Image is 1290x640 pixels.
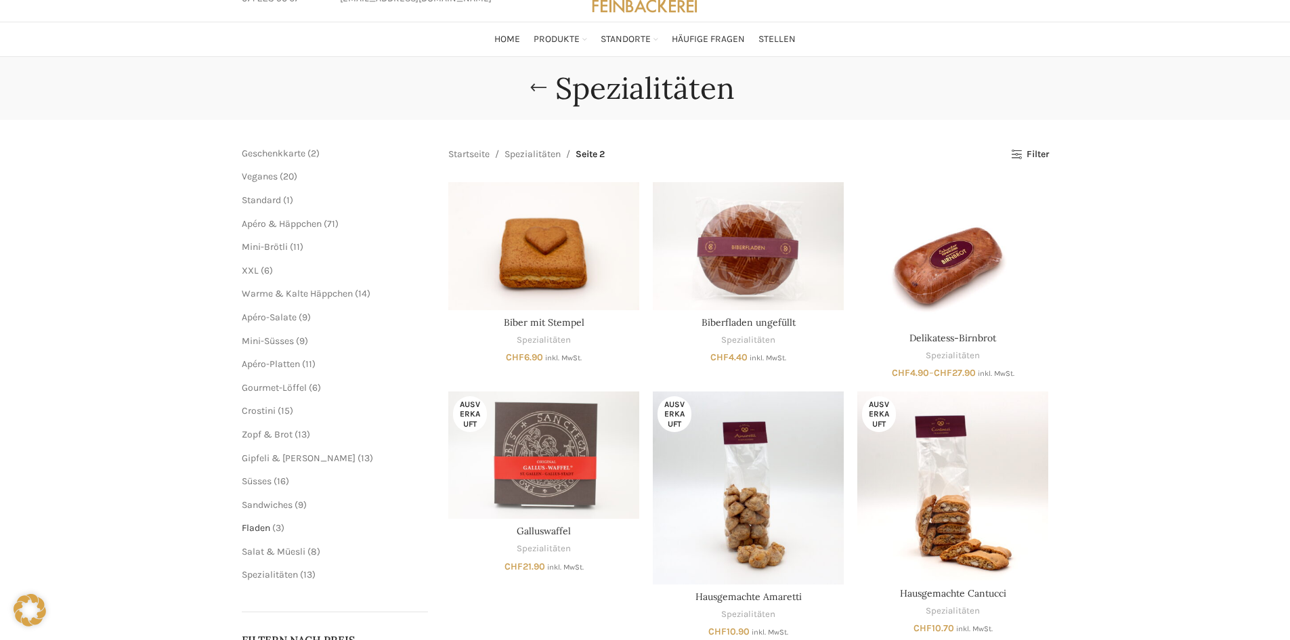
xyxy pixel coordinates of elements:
a: Spezialitäten [926,349,980,362]
span: 9 [299,335,305,347]
span: Häufige Fragen [672,33,745,46]
a: Veganes [242,171,278,182]
span: Ausverkauft [453,396,487,432]
span: CHF [506,351,524,363]
a: Delikatess-Birnbrot [857,182,1048,325]
a: Produkte [534,26,587,53]
a: Salat & Müesli [242,546,305,557]
div: Main navigation [235,26,1056,53]
bdi: 6.90 [506,351,543,363]
a: Standorte [601,26,658,53]
small: inkl. MwSt. [956,624,993,633]
a: Startseite [448,147,490,162]
a: Biberfladen ungefüllt [653,182,844,310]
span: CHF [504,561,523,572]
a: Spezialitäten [721,334,775,347]
a: Spezialitäten [517,542,571,555]
a: Standard [242,194,281,206]
bdi: 4.90 [892,367,929,379]
span: Sandwiches [242,499,293,511]
a: Zopf & Brot [242,429,293,440]
a: Spezialitäten [517,334,571,347]
a: Fladen [242,522,270,534]
a: Warme & Kalte Häppchen [242,288,353,299]
span: CHF [892,367,910,379]
span: 6 [312,382,318,393]
a: Galluswaffel [517,525,571,537]
span: Home [494,33,520,46]
span: 2 [311,148,316,159]
a: Biberfladen ungefüllt [702,316,796,328]
span: CHF [710,351,729,363]
span: Apéro & Häppchen [242,218,322,230]
span: Ausverkauft [658,396,691,432]
span: 9 [302,312,307,323]
a: Spezialitäten [926,605,980,618]
a: Crostini [242,405,276,417]
span: CHF [708,626,727,637]
a: Hausgemachte Amaretti [695,591,802,603]
span: CHF [934,367,952,379]
a: Spezialitäten [242,569,298,580]
a: Gourmet-Löffel [242,382,307,393]
bdi: 10.90 [708,626,750,637]
span: Produkte [534,33,580,46]
a: Galluswaffel [448,391,639,519]
span: 13 [303,569,312,580]
h1: Spezialitäten [555,70,735,106]
span: 16 [277,475,286,487]
span: Seite 2 [576,147,605,162]
a: XXL [242,265,259,276]
bdi: 4.40 [710,351,748,363]
a: Spezialitäten [504,147,561,162]
span: 13 [361,452,370,464]
span: 13 [298,429,307,440]
span: Ausverkauft [862,396,896,432]
a: Geschenkkarte [242,148,305,159]
span: 11 [293,241,300,253]
span: 14 [358,288,367,299]
a: Mini-Süsses [242,335,294,347]
a: Apéro-Platten [242,358,300,370]
bdi: 27.90 [934,367,976,379]
span: 15 [281,405,290,417]
a: Häufige Fragen [672,26,745,53]
bdi: 21.90 [504,561,545,572]
a: Süsses [242,475,272,487]
span: CHF [913,622,932,634]
small: inkl. MwSt. [750,354,786,362]
small: inkl. MwSt. [547,563,584,572]
a: Biber mit Stempel [448,182,639,310]
a: Home [494,26,520,53]
a: Delikatess-Birnbrot [909,332,996,344]
a: Go back [521,74,555,102]
span: 6 [264,265,270,276]
small: inkl. MwSt. [752,628,788,637]
a: Stellen [758,26,796,53]
a: Gipfeli & [PERSON_NAME] [242,452,356,464]
a: Hausgemachte Cantucci [857,391,1048,581]
span: 11 [305,358,312,370]
a: Filter [1011,149,1048,161]
span: – [857,366,1048,380]
a: Mini-Brötli [242,241,288,253]
bdi: 10.70 [913,622,954,634]
span: Apéro-Salate [242,312,297,323]
a: Spezialitäten [721,608,775,621]
span: 8 [311,546,317,557]
small: inkl. MwSt. [545,354,582,362]
small: inkl. MwSt. [978,369,1014,378]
